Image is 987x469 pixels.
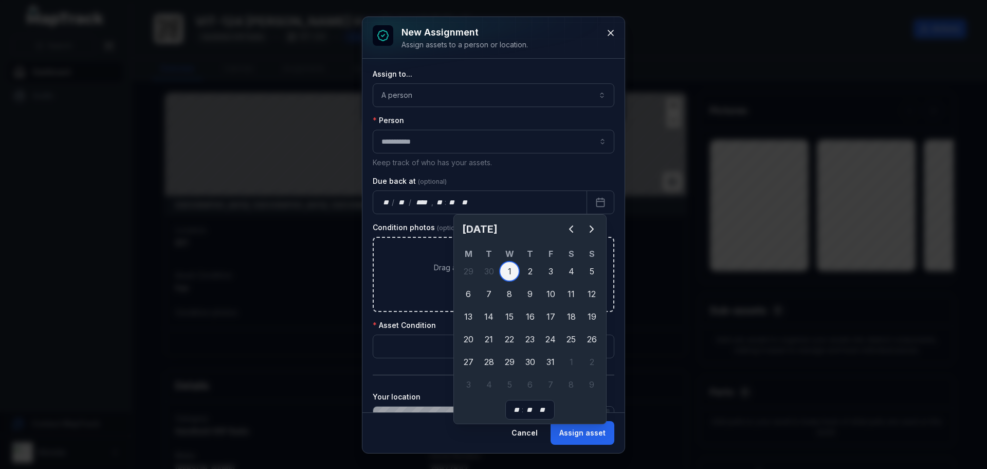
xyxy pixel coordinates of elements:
div: 29 [499,352,520,372]
div: Sunday 19 October 2025 [581,306,602,327]
div: 20 [458,329,479,350]
div: Wednesday 15 October 2025 [499,306,520,327]
th: S [581,248,602,260]
div: 22 [499,329,520,350]
table: October 2025 [458,248,602,396]
div: Thursday 30 October 2025 [520,352,540,372]
div: / [409,197,412,207]
div: day, [381,197,392,207]
div: am/pm, [460,197,471,207]
div: 16 [520,306,540,327]
th: T [520,248,540,260]
div: Thursday 16 October 2025 [520,306,540,327]
div: 15 [499,306,520,327]
div: Saturday 8 November 2025 [561,374,581,395]
div: : [522,405,524,415]
div: 29 [458,261,479,282]
div: 3 [540,261,561,282]
th: M [458,248,479,260]
div: Friday 3 October 2025 [540,261,561,282]
th: T [479,248,499,260]
div: Wednesday 29 October 2025 [499,352,520,372]
h2: [DATE] [462,222,561,236]
th: W [499,248,520,260]
div: Monday 6 October 2025 [458,284,479,304]
div: 7 [540,374,561,395]
div: Monday 3 November 2025 [458,374,479,395]
div: Saturday 25 October 2025 [561,329,581,350]
div: Monday 29 September 2025 [458,261,479,282]
h3: New assignment [401,25,528,40]
div: Friday 17 October 2025 [540,306,561,327]
button: Calendar [587,190,614,214]
div: : [445,197,447,207]
div: 30 [520,352,540,372]
div: Monday 27 October 2025 [458,352,479,372]
div: 24 [540,329,561,350]
div: 23 [520,329,540,350]
div: Thursday 6 November 2025 [520,374,540,395]
div: year, [412,197,431,207]
div: Tuesday 21 October 2025 [479,329,499,350]
div: 1 [499,261,520,282]
div: 26 [581,329,602,350]
div: 4 [479,374,499,395]
div: 5 [499,374,520,395]
div: Friday 24 October 2025 [540,329,561,350]
button: Cancel [503,421,546,445]
div: 5 [581,261,602,282]
div: 11 [561,284,581,304]
div: 8 [499,284,520,304]
div: October 2025 [458,219,602,396]
div: 6 [520,374,540,395]
div: 4 [561,261,581,282]
span: Drag a file here, or click to browse. [434,263,554,273]
div: hour, [434,197,445,207]
label: Your location [373,392,421,402]
p: Keep track of who has your assets. [373,158,614,168]
input: assignment-add:person-label [373,130,614,153]
div: 2 [520,261,540,282]
div: 10 [540,284,561,304]
div: Tuesday 4 November 2025 [479,374,499,395]
div: Tuesday 14 October 2025 [479,306,499,327]
div: 2 [581,352,602,372]
th: S [561,248,581,260]
div: minute, [524,405,535,415]
div: Sunday 5 October 2025 [581,261,602,282]
div: Friday 31 October 2025 [540,352,561,372]
div: Calendar [458,219,602,420]
label: Asset Condition [373,320,436,331]
div: Wednesday 22 October 2025 [499,329,520,350]
div: 9 [581,374,602,395]
div: 17 [540,306,561,327]
div: 13 [458,306,479,327]
div: 19 [581,306,602,327]
div: Monday 13 October 2025 [458,306,479,327]
button: Next [581,219,602,239]
div: 18 [561,306,581,327]
label: Person [373,115,404,126]
div: 1 [561,352,581,372]
div: Friday 10 October 2025 [540,284,561,304]
div: hour, [512,405,522,415]
div: 7 [479,284,499,304]
div: Sunday 9 November 2025 [581,374,602,395]
div: Saturday 11 October 2025 [561,284,581,304]
div: Saturday 18 October 2025 [561,306,581,327]
div: Tuesday 7 October 2025 [479,284,499,304]
div: 30 [479,261,499,282]
div: 25 [561,329,581,350]
div: Sunday 2 November 2025 [581,352,602,372]
button: Previous [561,219,581,239]
div: Saturday 1 November 2025 [561,352,581,372]
div: 3 [458,374,479,395]
label: Assign to... [373,69,412,79]
div: Tuesday 28 October 2025 [479,352,499,372]
th: F [540,248,561,260]
div: Today, Wednesday 1 October 2025, First available date [499,261,520,282]
button: Assign asset [551,421,614,445]
div: 28 [479,352,499,372]
div: minute, [447,197,458,207]
div: Wednesday 8 October 2025 [499,284,520,304]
